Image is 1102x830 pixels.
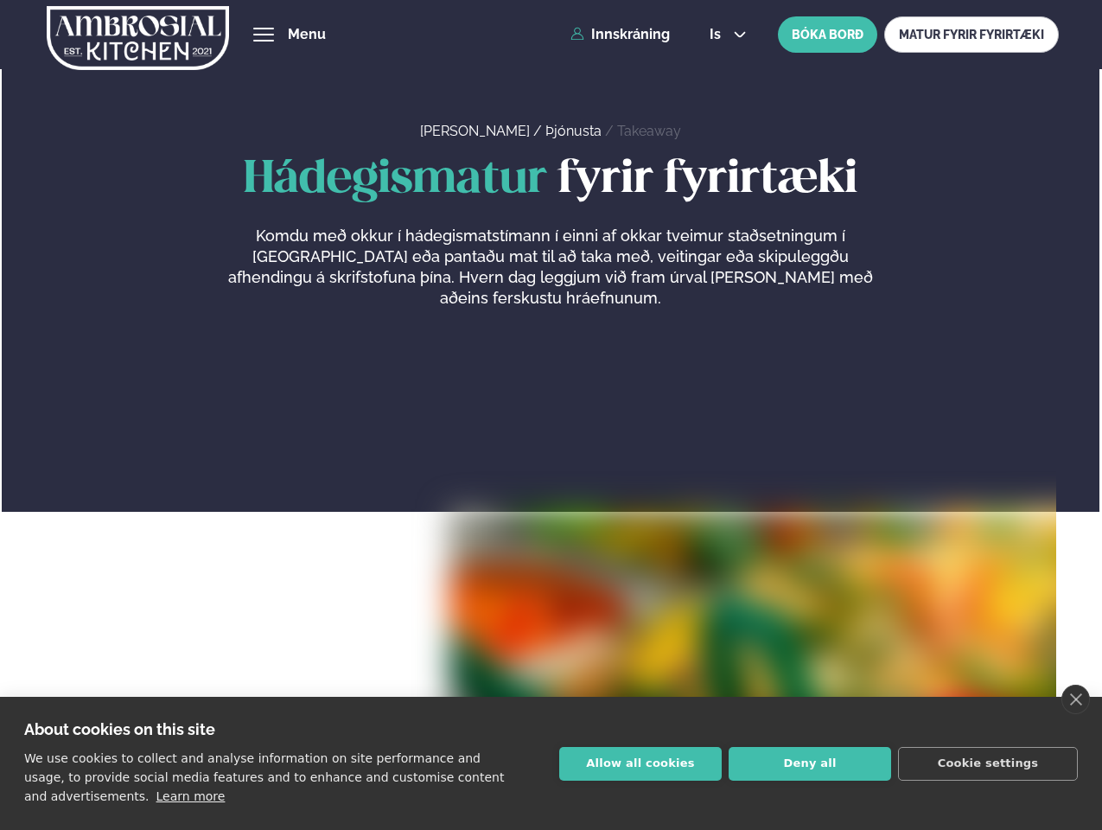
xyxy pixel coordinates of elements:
[420,123,530,139] a: [PERSON_NAME]
[778,16,877,53] button: BÓKA BORÐ
[605,123,617,139] span: /
[570,27,670,42] a: Innskráning
[884,16,1059,53] a: MATUR FYRIR FYRIRTÆKI
[47,3,229,73] img: logo
[24,751,504,803] p: We use cookies to collect and analyse information on site performance and usage, to provide socia...
[729,747,891,781] button: Deny all
[898,747,1078,781] button: Cookie settings
[710,28,726,41] span: is
[24,720,215,738] strong: About cookies on this site
[545,123,602,139] a: Þjónusta
[559,747,722,781] button: Allow all cookies
[1061,685,1090,714] a: close
[617,123,681,139] a: Takeaway
[696,28,761,41] button: is
[45,155,1056,205] h1: fyrir fyrirtæki
[156,789,226,803] a: Learn more
[253,24,274,45] button: hamburger
[244,158,547,201] span: Hádegismatur
[224,226,877,309] p: Komdu með okkur í hádegismatstímann í einni af okkar tveimur staðsetningum í [GEOGRAPHIC_DATA] eð...
[533,123,545,139] span: /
